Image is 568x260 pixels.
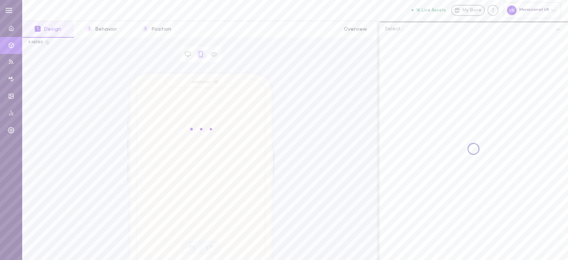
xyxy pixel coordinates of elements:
[331,21,379,38] button: Overview
[130,21,184,38] button: 3Position
[504,2,561,18] div: Moroccanoil UK
[451,5,485,16] a: My Store
[28,40,43,45] div: f-18590
[22,21,74,38] button: 1Design
[201,242,219,254] span: Redo
[462,7,481,14] span: My Store
[412,8,451,13] a: 16 Live Assets
[385,27,404,32] div: Select...
[182,242,201,254] span: Undo
[142,26,148,32] span: 3
[487,5,498,16] div: Knowledge center
[412,8,446,13] button: 16 Live Assets
[35,26,41,32] span: 1
[86,26,92,32] span: 2
[74,21,129,38] button: 2Behavior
